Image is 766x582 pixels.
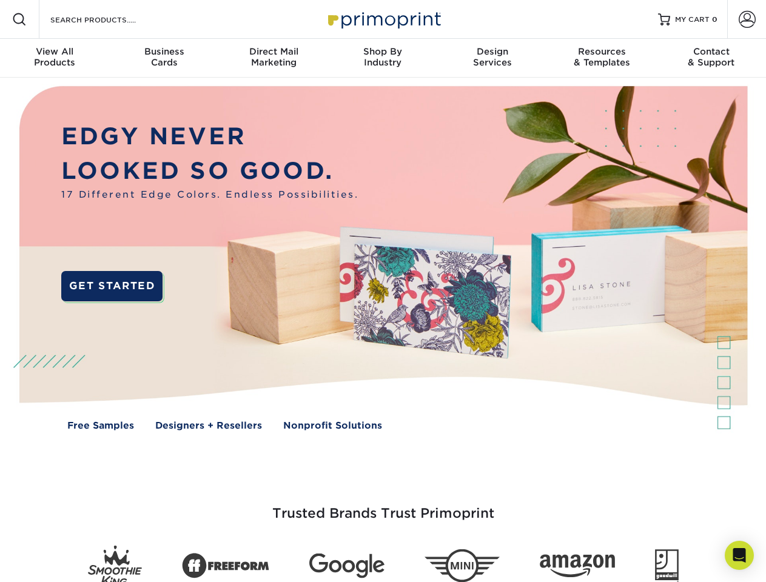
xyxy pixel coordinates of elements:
a: Contact& Support [657,39,766,78]
span: Contact [657,46,766,57]
div: Cards [109,46,218,68]
span: MY CART [675,15,710,25]
div: & Templates [547,46,656,68]
span: Shop By [328,46,437,57]
img: Amazon [540,555,615,578]
a: Resources& Templates [547,39,656,78]
span: Direct Mail [219,46,328,57]
a: Nonprofit Solutions [283,419,382,433]
h3: Trusted Brands Trust Primoprint [29,477,738,536]
span: 17 Different Edge Colors. Endless Possibilities. [61,188,358,202]
p: LOOKED SO GOOD. [61,154,358,189]
a: Designers + Resellers [155,419,262,433]
div: & Support [657,46,766,68]
a: BusinessCards [109,39,218,78]
a: Direct MailMarketing [219,39,328,78]
img: Primoprint [323,6,444,32]
span: Resources [547,46,656,57]
a: Shop ByIndustry [328,39,437,78]
p: EDGY NEVER [61,119,358,154]
span: Business [109,46,218,57]
a: DesignServices [438,39,547,78]
span: 0 [712,15,717,24]
div: Open Intercom Messenger [725,541,754,570]
div: Industry [328,46,437,68]
a: GET STARTED [61,271,163,301]
input: SEARCH PRODUCTS..... [49,12,167,27]
div: Marketing [219,46,328,68]
img: Goodwill [655,549,679,582]
a: Free Samples [67,419,134,433]
img: Google [309,554,385,578]
div: Services [438,46,547,68]
span: Design [438,46,547,57]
